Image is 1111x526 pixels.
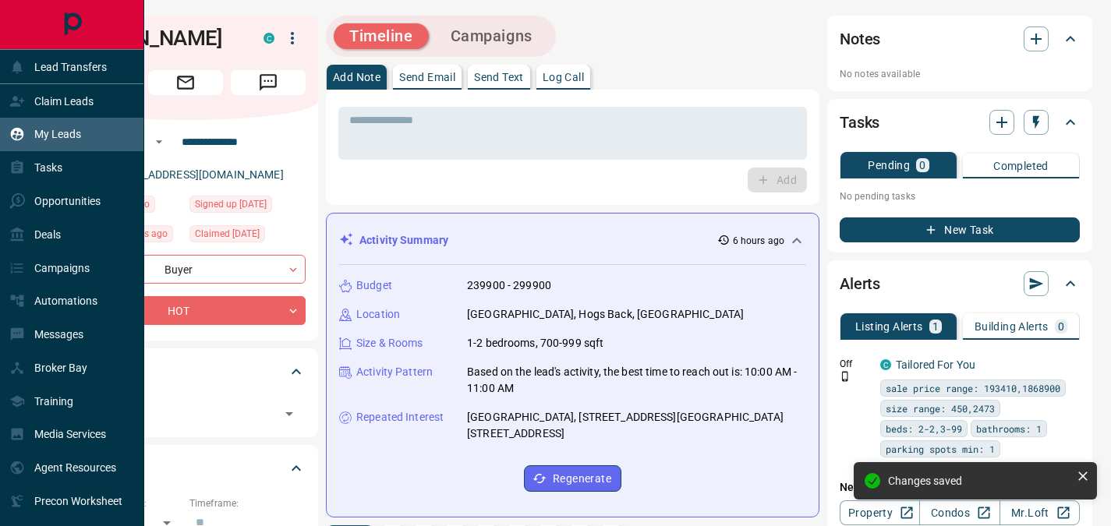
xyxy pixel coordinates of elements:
[264,33,274,44] div: condos.ca
[886,421,962,436] span: beds: 2-2,3-99
[840,500,920,525] a: Property
[356,277,392,294] p: Budget
[108,168,284,181] a: [EMAIL_ADDRESS][DOMAIN_NAME]
[65,296,306,325] div: HOT
[231,70,306,95] span: Message
[65,450,306,487] div: Criteria
[339,226,806,255] div: Activity Summary6 hours ago
[733,234,784,248] p: 6 hours ago
[840,371,851,382] svg: Push Notification Only
[189,225,306,247] div: Tue Aug 05 2025
[195,226,260,242] span: Claimed [DATE]
[932,321,939,332] p: 1
[868,160,910,171] p: Pending
[467,277,551,294] p: 239900 - 299900
[150,132,168,151] button: Open
[919,160,925,171] p: 0
[1058,321,1064,332] p: 0
[356,306,400,323] p: Location
[356,364,433,380] p: Activity Pattern
[65,353,306,390] div: Tags
[993,161,1049,171] p: Completed
[840,26,880,51] h2: Notes
[467,409,806,442] p: [GEOGRAPHIC_DATA], [STREET_ADDRESS][GEOGRAPHIC_DATA][STREET_ADDRESS]
[840,185,1080,208] p: No pending tasks
[467,335,603,351] p: 1-2 bedrooms, 700-999 sqft
[195,196,267,212] span: Signed up [DATE]
[65,255,306,284] div: Buyer
[840,271,880,296] h2: Alerts
[840,20,1080,58] div: Notes
[278,403,300,425] button: Open
[356,335,423,351] p: Size & Rooms
[840,357,871,371] p: Off
[888,475,1070,487] div: Changes saved
[524,465,621,492] button: Regenerate
[189,196,306,217] div: Mon Jun 23 2025
[467,364,806,397] p: Based on the lead's activity, the best time to reach out is: 10:00 AM - 11:00 AM
[840,104,1080,141] div: Tasks
[467,306,744,323] p: [GEOGRAPHIC_DATA], Hogs Back, [GEOGRAPHIC_DATA]
[886,380,1060,396] span: sale price range: 193410,1868900
[886,441,995,457] span: parking spots min: 1
[840,110,879,135] h2: Tasks
[356,409,444,425] p: Repeated Interest
[840,479,1080,496] p: New Alert:
[896,358,975,371] a: Tailored For You
[334,23,429,49] button: Timeline
[855,321,923,332] p: Listing Alerts
[333,72,380,83] p: Add Note
[840,67,1080,81] p: No notes available
[474,72,524,83] p: Send Text
[399,72,455,83] p: Send Email
[148,70,223,95] span: Email
[975,321,1049,332] p: Building Alerts
[976,421,1042,436] span: bathrooms: 1
[840,265,1080,302] div: Alerts
[886,401,995,416] span: size range: 450,2473
[359,232,448,249] p: Activity Summary
[543,72,584,83] p: Log Call
[840,217,1080,242] button: New Task
[189,496,306,510] p: Timeframe:
[435,23,548,49] button: Campaigns
[65,26,240,51] h1: [PERSON_NAME]
[880,359,891,370] div: condos.ca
